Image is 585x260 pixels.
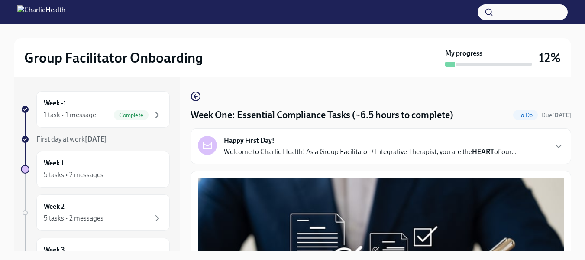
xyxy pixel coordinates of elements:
[17,5,65,19] img: CharlieHealth
[224,136,275,145] strong: Happy First Day!
[44,214,103,223] div: 5 tasks • 2 messages
[21,91,170,128] a: Week -11 task • 1 messageComplete
[44,170,103,180] div: 5 tasks • 2 messages
[85,135,107,143] strong: [DATE]
[44,202,65,211] h6: Week 2
[445,49,482,58] strong: My progress
[44,99,66,108] h6: Week -1
[44,245,65,255] h6: Week 3
[114,112,149,118] span: Complete
[539,50,561,66] h3: 12%
[21,194,170,231] a: Week 25 tasks • 2 messages
[541,111,571,119] span: September 15th, 2025 10:00
[44,110,96,120] div: 1 task • 1 message
[21,151,170,188] a: Week 15 tasks • 2 messages
[24,49,203,66] h2: Group Facilitator Onboarding
[191,109,453,122] h4: Week One: Essential Compliance Tasks (~6.5 hours to complete)
[472,148,494,156] strong: HEART
[44,158,64,168] h6: Week 1
[36,135,107,143] span: First day at work
[21,135,170,144] a: First day at work[DATE]
[513,112,538,118] span: To Do
[224,147,517,157] p: Welcome to Charlie Health! As a Group Facilitator / Integrative Therapist, you are the of our...
[552,112,571,119] strong: [DATE]
[541,112,571,119] span: Due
